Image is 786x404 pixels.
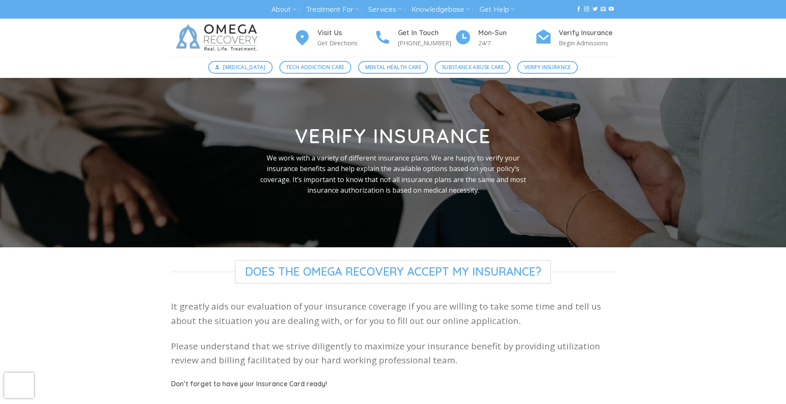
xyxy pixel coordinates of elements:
a: About [271,2,296,17]
span: Does The Omega Recovery Accept My Insurance? [235,260,552,284]
p: Get Directions [317,38,374,48]
a: Treatment For [306,2,359,17]
p: 24/7 [478,38,535,48]
p: It greatly aids our evaluation of your insurance coverage if you are willing to take some time an... [171,299,615,328]
a: Verify Insurance Begin Admissions [535,28,615,48]
a: Get Help [480,2,515,17]
p: [PHONE_NUMBER] [398,38,455,48]
a: Follow on Facebook [576,6,581,12]
a: Follow on YouTube [609,6,614,12]
h4: Mon-Sun [478,28,535,39]
a: Visit Us Get Directions [294,28,374,48]
a: Follow on Instagram [584,6,589,12]
a: Mental Health Care [358,61,428,74]
a: [MEDICAL_DATA] [208,61,273,74]
strong: Verify Insurance [295,124,491,148]
a: Services [368,2,402,17]
a: Get In Touch [PHONE_NUMBER] [374,28,455,48]
p: We work with a variety of different insurance plans. We are happy to verify your insurance benefi... [256,153,530,196]
a: Tech Addiction Care [279,61,352,74]
span: Substance Abuse Care [442,63,504,71]
h4: Verify Insurance [559,28,615,39]
p: Please understand that we strive diligently to maximize your insurance benefit by providing utili... [171,339,615,368]
h5: Don’t forget to have your Insurance Card ready! [171,379,615,390]
h4: Visit Us [317,28,374,39]
a: Substance Abuse Care [435,61,510,74]
p: Begin Admissions [559,38,615,48]
h4: Get In Touch [398,28,455,39]
a: Follow on Twitter [593,6,598,12]
a: Knowledgebase [411,2,470,17]
span: Mental Health Care [365,63,421,71]
a: Verify Insurance [517,61,578,74]
span: Verify Insurance [524,63,571,71]
img: Omega Recovery [171,19,266,57]
a: Send us an email [601,6,606,12]
span: Tech Addiction Care [286,63,345,71]
span: [MEDICAL_DATA] [223,63,265,71]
